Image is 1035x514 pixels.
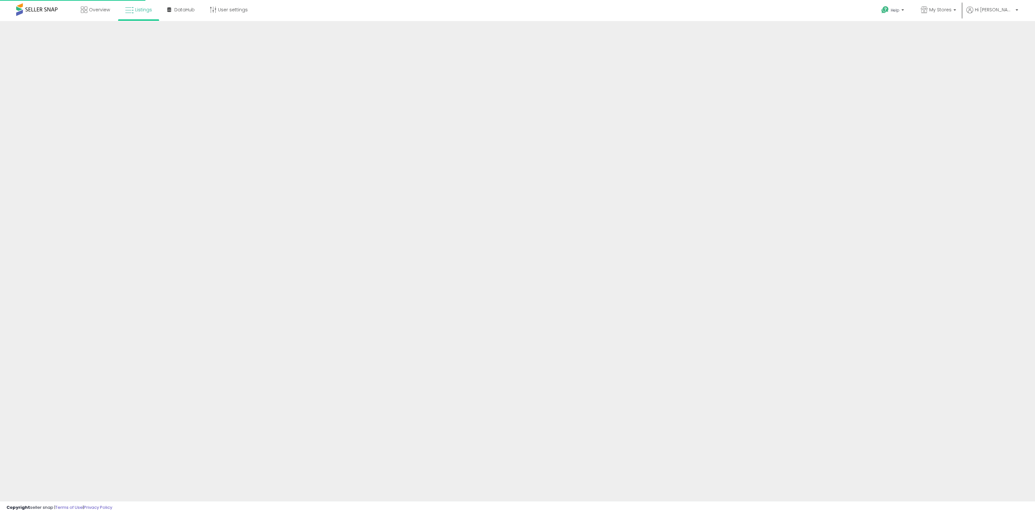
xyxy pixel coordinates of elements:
[891,7,899,13] span: Help
[881,6,889,14] i: Get Help
[89,6,110,13] span: Overview
[966,6,1018,21] a: Hi [PERSON_NAME]
[929,6,952,13] span: My Stores
[975,6,1014,13] span: Hi [PERSON_NAME]
[876,1,910,21] a: Help
[135,6,152,13] span: Listings
[174,6,195,13] span: DataHub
